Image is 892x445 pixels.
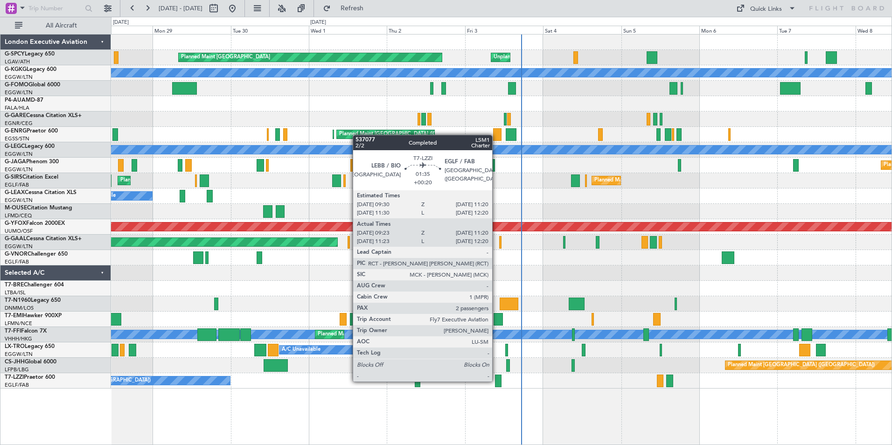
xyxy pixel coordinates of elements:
[5,197,33,204] a: EGGW/LTN
[318,327,465,341] div: Planned Maint [GEOGRAPHIC_DATA] ([GEOGRAPHIC_DATA])
[728,358,875,372] div: Planned Maint [GEOGRAPHIC_DATA] ([GEOGRAPHIC_DATA])
[5,82,28,88] span: G-FOMO
[5,174,22,180] span: G-SIRS
[5,313,23,319] span: T7-EMI
[5,313,62,319] a: T7-EMIHawker 900XP
[777,26,855,34] div: Tue 7
[494,50,589,64] div: Unplanned Maint [GEOGRAPHIC_DATA]
[5,236,82,242] a: G-GAALCessna Citation XLS+
[5,243,33,250] a: EGGW/LTN
[5,58,30,65] a: LGAV/ATH
[333,5,372,12] span: Refresh
[621,26,699,34] div: Sun 5
[5,128,58,134] a: G-ENRGPraetor 600
[5,205,72,211] a: M-OUSECitation Mustang
[5,212,32,219] a: LFMD/CEQ
[5,205,27,211] span: M-OUSE
[5,190,77,195] a: G-LEAXCessna Citation XLS
[5,382,29,389] a: EGLF/FAB
[5,236,26,242] span: G-GAAL
[750,5,782,14] div: Quick Links
[5,97,43,103] a: P4-AUAMD-87
[5,159,59,165] a: G-JAGAPhenom 300
[5,328,47,334] a: T7-FFIFalcon 7X
[5,51,25,57] span: G-SPCY
[5,289,26,296] a: LTBA/ISL
[24,22,98,29] span: All Aircraft
[5,359,25,365] span: CS-JHH
[5,104,29,111] a: FALA/HLA
[5,151,33,158] a: EGGW/LTN
[5,51,55,57] a: G-SPCYLegacy 650
[732,1,801,16] button: Quick Links
[5,190,25,195] span: G-LEAX
[5,166,33,173] a: EGGW/LTN
[231,26,309,34] div: Tue 30
[5,181,29,188] a: EGLF/FAB
[5,135,29,142] a: EGSS/STN
[5,120,33,127] a: EGNR/CEG
[5,335,32,342] a: VHHH/HKG
[5,89,33,96] a: EGGW/LTN
[159,4,202,13] span: [DATE] - [DATE]
[5,359,56,365] a: CS-JHHGlobal 6000
[153,26,230,34] div: Mon 29
[5,113,26,118] span: G-GARE
[5,351,33,358] a: EGGW/LTN
[465,26,543,34] div: Fri 3
[5,82,60,88] a: G-FOMOGlobal 6000
[594,174,741,188] div: Planned Maint [GEOGRAPHIC_DATA] ([GEOGRAPHIC_DATA])
[5,221,65,226] a: G-YFOXFalcon 2000EX
[10,18,101,33] button: All Aircraft
[120,174,267,188] div: Planned Maint [GEOGRAPHIC_DATA] ([GEOGRAPHIC_DATA])
[319,1,375,16] button: Refresh
[5,320,32,327] a: LFMN/NCE
[5,228,33,235] a: UUMO/OSF
[5,375,55,380] a: T7-LZZIPraetor 600
[5,174,58,180] a: G-SIRSCitation Excel
[5,298,61,303] a: T7-N1960Legacy 650
[5,67,56,72] a: G-KGKGLegacy 600
[5,298,31,303] span: T7-N1960
[28,1,82,15] input: Trip Number
[5,282,24,288] span: T7-BRE
[5,366,29,373] a: LFPB/LBG
[113,19,129,27] div: [DATE]
[5,74,33,81] a: EGGW/LTN
[699,26,777,34] div: Mon 6
[339,127,486,141] div: Planned Maint [GEOGRAPHIC_DATA] ([GEOGRAPHIC_DATA])
[5,344,55,349] a: LX-TROLegacy 650
[5,305,34,312] a: DNMM/LOS
[5,344,25,349] span: LX-TRO
[75,26,153,34] div: Sun 28
[358,235,412,249] div: AOG Maint Dusseldorf
[387,26,465,34] div: Thu 2
[5,282,64,288] a: T7-BREChallenger 604
[5,159,26,165] span: G-JAGA
[5,258,29,265] a: EGLF/FAB
[282,343,321,357] div: A/C Unavailable
[5,251,68,257] a: G-VNORChallenger 650
[5,113,82,118] a: G-GARECessna Citation XLS+
[5,251,28,257] span: G-VNOR
[543,26,621,34] div: Sat 4
[181,50,270,64] div: Planned Maint [GEOGRAPHIC_DATA]
[5,128,27,134] span: G-ENRG
[309,26,387,34] div: Wed 1
[5,67,27,72] span: G-KGKG
[5,375,24,380] span: T7-LZZI
[310,19,326,27] div: [DATE]
[5,144,25,149] span: G-LEGC
[5,328,21,334] span: T7-FFI
[5,144,55,149] a: G-LEGCLegacy 600
[5,221,26,226] span: G-YFOX
[5,97,26,103] span: P4-AUA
